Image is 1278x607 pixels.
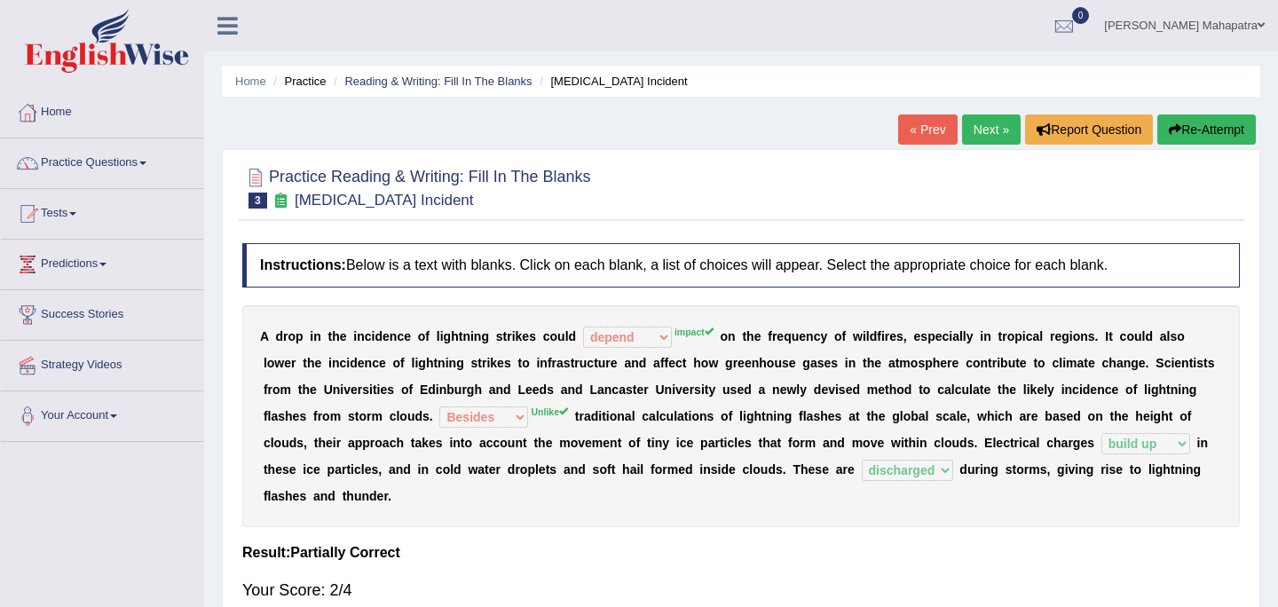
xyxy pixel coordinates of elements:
b: f [665,356,669,370]
b: r [885,329,889,343]
b: t [988,356,992,370]
b: n [333,382,341,397]
b: g [802,356,810,370]
b: c [365,329,372,343]
b: n [390,329,398,343]
b: t [742,329,746,343]
b: u [580,356,588,370]
b: n [1080,329,1088,343]
b: n [983,329,991,343]
b: c [1052,356,1059,370]
b: u [598,356,606,370]
b: i [369,382,373,397]
b: c [942,329,949,343]
b: s [782,356,789,370]
b: o [834,329,842,343]
b: a [1160,329,1167,343]
b: c [1120,329,1127,343]
b: t [682,356,687,370]
b: l [1142,329,1146,343]
b: s [387,382,394,397]
b: , [903,329,907,343]
b: i [486,356,490,370]
b: n [474,329,482,343]
b: i [881,329,885,343]
a: Practice Questions [1,138,203,183]
b: d [350,356,358,370]
b: l [959,329,963,343]
b: e [404,329,411,343]
a: Home [1,88,203,132]
b: t [1203,356,1208,370]
span: 0 [1072,7,1090,24]
b: l [437,329,440,343]
b: e [497,356,504,370]
b: o [1007,329,1015,343]
b: u [454,382,462,397]
b: t [1084,356,1088,370]
b: h [332,329,340,343]
b: s [504,356,511,370]
b: e [824,356,831,370]
button: Re-Attempt [1157,114,1256,145]
b: i [353,329,357,343]
b: s [817,356,824,370]
b: g [1131,356,1139,370]
b: o [767,356,775,370]
a: Your Account [1,391,203,436]
b: n [438,356,446,370]
b: t [373,382,377,397]
b: b [1000,356,1008,370]
b: n [848,356,856,370]
b: i [980,329,983,343]
b: d [1145,329,1153,343]
sup: impact [674,327,714,337]
b: e [284,356,291,370]
a: Reading & Writing: Fill In The Blanks [344,75,532,88]
small: Exam occurring question [272,193,290,209]
b: s [1208,356,1215,370]
b: r [461,382,466,397]
b: a [1033,329,1040,343]
b: d [540,382,548,397]
b: r [605,356,610,370]
b: h [474,382,482,397]
b: s [564,356,571,370]
b: c [397,329,404,343]
b: a [810,356,817,370]
b: o [1037,356,1045,370]
b: n [1181,356,1189,370]
b: . [1095,329,1099,343]
b: o [401,382,409,397]
b: a [653,356,660,370]
b: o [522,356,530,370]
b: h [933,356,941,370]
b: e [381,382,388,397]
b: f [842,329,847,343]
b: o [1177,329,1185,343]
b: c [372,356,379,370]
b: u [774,356,782,370]
b: o [288,329,296,343]
b: t [594,356,598,370]
b: r [482,356,486,370]
b: e [525,382,532,397]
b: i [512,329,516,343]
b: l [264,356,267,370]
b: i [310,329,313,343]
b: t [298,382,303,397]
b: s [831,356,838,370]
b: h [426,356,434,370]
b: i [1022,329,1026,343]
b: t [303,356,307,370]
b: e [874,356,881,370]
b: p [925,356,933,370]
b: s [896,329,903,343]
b: e [668,356,675,370]
b: e [1174,356,1181,370]
b: a [952,329,959,343]
b: e [754,329,761,343]
b: c [340,356,347,370]
a: Strategy Videos [1,341,203,385]
b: e [1054,329,1061,343]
